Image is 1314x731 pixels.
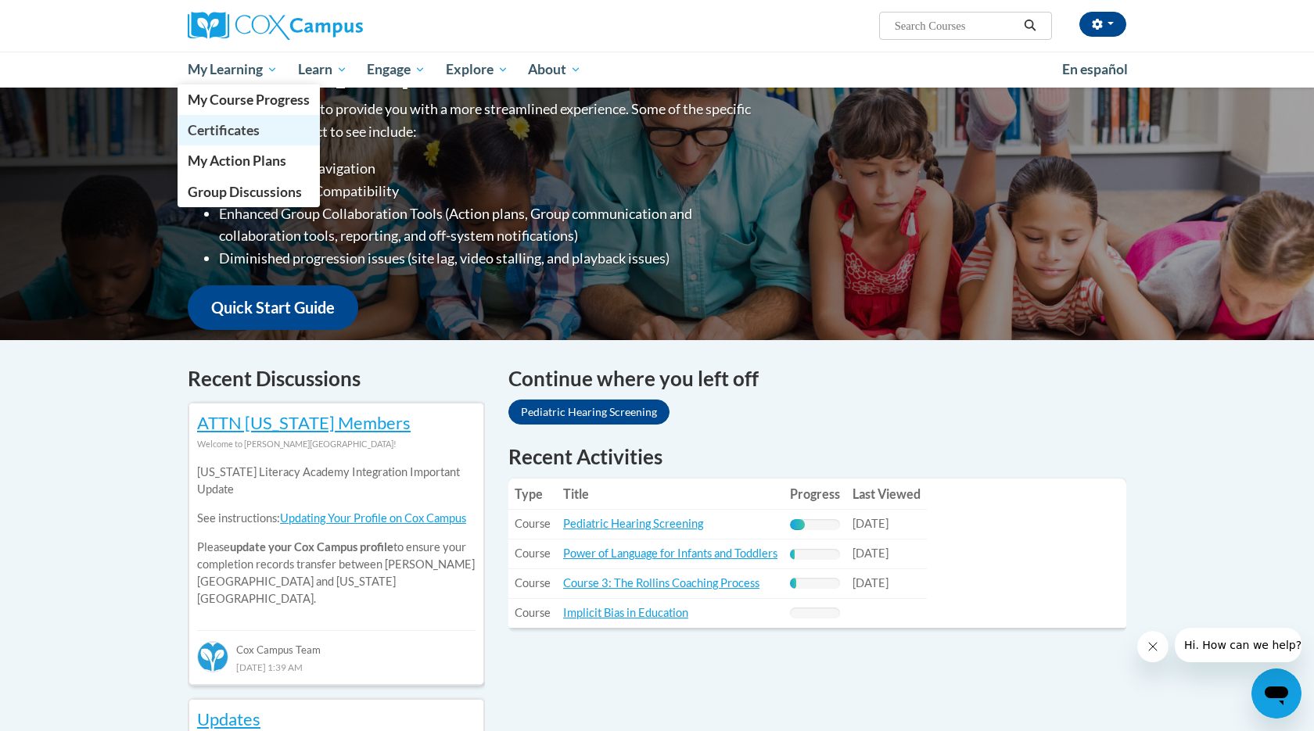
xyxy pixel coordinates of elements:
div: Main menu [164,52,1150,88]
button: Search [1018,16,1042,35]
span: Course [515,546,551,560]
li: Greater Device Compatibility [219,180,755,202]
div: Cox Campus Team [197,630,476,658]
a: About [519,52,592,88]
a: My Learning [178,52,288,88]
a: Course 3: The Rollins Coaching Process [563,576,759,589]
th: Last Viewed [846,478,927,510]
a: My Course Progress [178,84,320,115]
a: Updates [197,708,260,729]
span: My Action Plans [188,152,286,169]
a: Explore [436,52,519,88]
iframe: Message from company [1175,628,1301,662]
a: Power of Language for Infants and Toddlers [563,546,777,560]
span: My Learning [188,60,278,79]
a: My Action Plans [178,145,320,176]
input: Search Courses [893,16,1018,35]
span: Course [515,606,551,619]
li: Diminished progression issues (site lag, video stalling, and playback issues) [219,247,755,270]
div: Progress, % [790,578,796,589]
p: See instructions: [197,510,476,527]
a: Certificates [178,115,320,145]
div: Progress, % [790,519,805,530]
img: Cox Campus [188,12,363,40]
a: En español [1052,53,1138,86]
span: En español [1062,61,1128,77]
h4: Continue where you left off [508,364,1126,394]
span: [DATE] [853,546,889,560]
span: Learn [298,60,347,79]
th: Type [508,478,557,510]
a: ATTN [US_STATE] Members [197,412,411,433]
span: Group Discussions [188,184,302,200]
h1: Recent Activities [508,443,1126,471]
th: Progress [784,478,846,510]
span: Certificates [188,122,260,138]
div: Progress, % [790,549,795,560]
p: [US_STATE] Literacy Academy Integration Important Update [197,464,476,498]
p: Overall, we are proud to provide you with a more streamlined experience. Some of the specific cha... [188,98,755,143]
a: Learn [288,52,357,88]
div: Please to ensure your completion records transfer between [PERSON_NAME][GEOGRAPHIC_DATA] and [US_... [197,453,476,619]
li: Improved Site Navigation [219,157,755,180]
span: Course [515,576,551,589]
img: Cox Campus Team [197,641,228,672]
a: Group Discussions [178,177,320,207]
a: Updating Your Profile on Cox Campus [280,511,466,525]
a: Pediatric Hearing Screening [563,517,703,530]
a: Pediatric Hearing Screening [508,400,670,425]
span: Engage [367,60,425,79]
a: Engage [357,52,436,88]
li: Enhanced Group Collaboration Tools (Action plans, Group communication and collaboration tools, re... [219,202,755,248]
h4: Recent Discussions [188,364,485,394]
div: Welcome to [PERSON_NAME][GEOGRAPHIC_DATA]! [197,435,476,453]
span: About [528,60,581,79]
span: [DATE] [853,517,889,530]
span: Course [515,517,551,530]
span: [DATE] [853,576,889,589]
b: update your Cox Campus profile [230,540,393,554]
span: My Course Progress [188,91,310,108]
span: Explore [446,60,508,79]
iframe: Button to launch messaging window [1251,668,1301,718]
button: Account Settings [1079,12,1126,37]
a: Quick Start Guide [188,285,358,330]
th: Title [557,478,784,510]
iframe: Close message [1137,631,1169,662]
div: [DATE] 1:39 AM [197,658,476,675]
a: Implicit Bias in Education [563,606,688,619]
a: Cox Campus [188,12,485,40]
